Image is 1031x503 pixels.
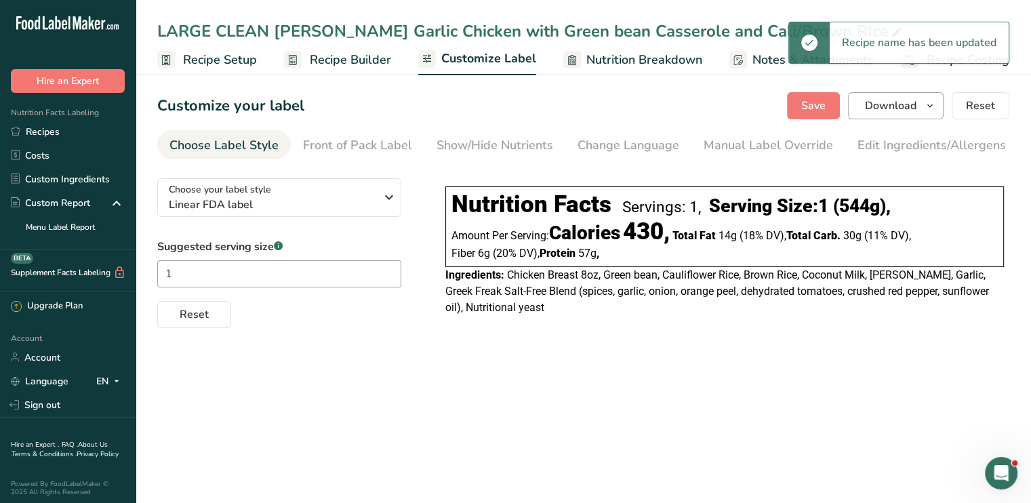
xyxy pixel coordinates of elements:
span: Ingredients: [445,268,504,281]
div: Serving Size: , [709,195,891,217]
a: Privacy Policy [77,449,119,459]
a: Customize Label [418,43,536,76]
button: Reset [157,301,231,328]
span: , [597,247,599,260]
span: Save [801,98,826,114]
iframe: Intercom live chat [985,457,1017,489]
div: Powered By FoodLabelMaker © 2025 All Rights Reserved [11,480,125,496]
span: Reset [966,98,995,114]
a: Nutrition Breakdown [563,45,702,75]
span: , [784,229,786,242]
a: Notes & Attachments [729,45,874,75]
span: , [909,229,911,242]
span: Recipe Setup [183,51,257,69]
label: Suggested serving size [157,239,401,255]
div: BETA [11,253,33,264]
a: Hire an Expert . [11,440,59,449]
span: Total Carb. [786,229,841,242]
a: FAQ . [62,440,78,449]
span: Recipe Builder [310,51,391,69]
div: LARGE CLEAN [PERSON_NAME] Garlic Chicken with Green bean Casserole and Cali/Brown RIce [157,19,905,43]
span: Fiber [451,247,475,260]
span: , [538,247,540,260]
span: 30g [843,229,862,242]
div: Nutrition Facts [451,190,611,218]
a: Terms & Conditions . [12,449,77,459]
div: Edit Ingredients/Allergens List [857,136,1030,155]
span: 430, [623,218,670,245]
div: Upgrade Plan [11,300,83,313]
div: Change Language [578,136,679,155]
a: Recipe Builder [284,45,391,75]
div: Front of Pack Label [303,136,412,155]
button: Hire an Expert [11,69,125,93]
button: Choose your label style Linear FDA label [157,178,401,217]
a: About Us . [11,440,108,459]
span: 6g [478,247,490,260]
div: Recipe name has been updated [830,22,1009,63]
a: Recipe Setup [157,45,257,75]
div: EN [96,373,125,389]
span: 14g [719,229,737,242]
a: Language [11,369,68,393]
span: Chicken Breast 8oz, Green bean, Cauliflower Rice, Brown Rice, Coconut Milk, [PERSON_NAME], Garlic... [445,268,989,314]
span: 57g [578,247,597,260]
span: ‏(20% DV) [493,247,540,260]
span: ‏(18% DV) [740,229,786,242]
div: Custom Report [11,196,90,210]
div: Amount Per Serving: [451,224,670,243]
span: Reset [180,306,209,323]
span: Linear FDA label [169,197,376,213]
button: Reset [952,92,1009,119]
button: Save [787,92,840,119]
span: Total Fat [672,229,716,242]
span: 1 (544g) [818,195,886,217]
span: Nutrition Breakdown [586,51,702,69]
div: Manual Label Override [704,136,833,155]
span: ‏(11% DV) [864,229,911,242]
div: Choose Label Style [169,136,279,155]
div: Show/Hide Nutrients [437,136,553,155]
span: Customize Label [441,49,536,68]
span: Choose your label style [169,182,271,197]
span: Notes & Attachments [752,51,874,69]
span: Protein [540,247,575,260]
span: Download [865,98,916,114]
button: Download [848,92,944,119]
span: Calories [549,222,620,244]
h1: Customize your label [157,95,304,117]
div: Servings: 1, [622,198,701,216]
